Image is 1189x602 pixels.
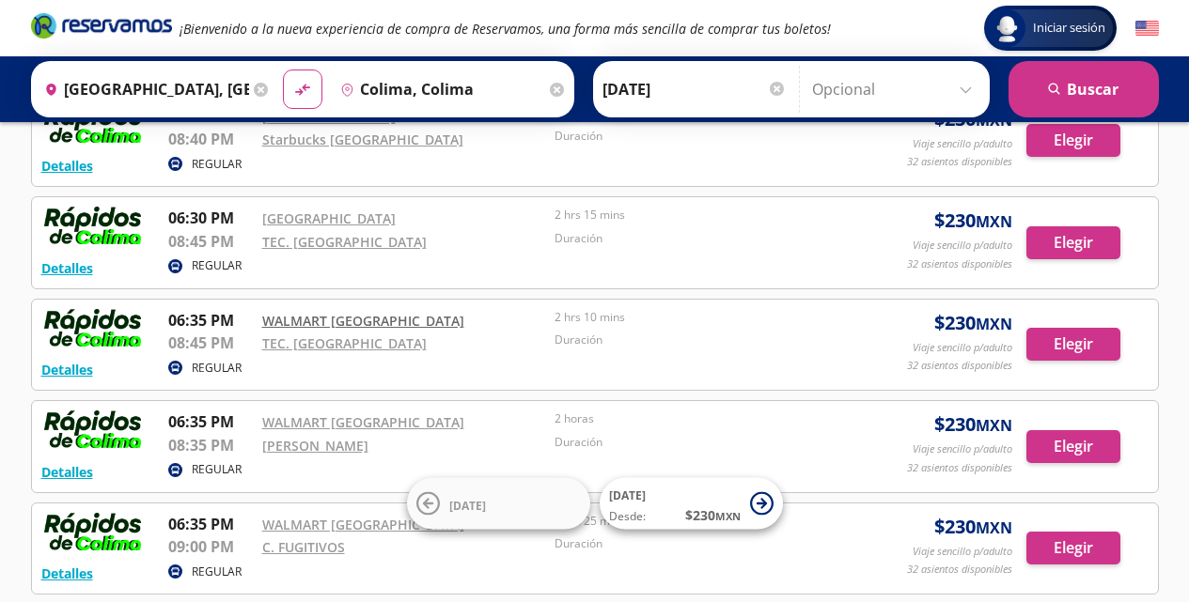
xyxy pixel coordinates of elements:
img: RESERVAMOS [41,207,145,244]
span: $ 230 [934,207,1012,235]
span: Iniciar sesión [1025,19,1113,38]
p: 32 asientos disponibles [907,358,1012,374]
a: [GEOGRAPHIC_DATA] [262,108,396,126]
span: [DATE] [449,497,486,513]
span: $ 230 [685,505,741,525]
p: Duración [555,128,838,145]
p: 2 horas [555,410,838,427]
i: Brand Logo [31,11,172,39]
a: WALMART [GEOGRAPHIC_DATA] [262,413,464,431]
a: Starbucks [GEOGRAPHIC_DATA] [262,131,463,148]
button: Detalles [41,360,93,379]
img: RESERVAMOS [41,410,145,448]
p: 2 hrs 10 mins [555,309,838,326]
p: 06:35 PM [168,309,253,332]
a: Brand Logo [31,11,172,45]
span: [DATE] [609,487,646,503]
p: Duración [555,230,838,247]
small: MXN [976,110,1012,131]
p: 32 asientos disponibles [907,154,1012,170]
img: RESERVAMOS [41,513,145,550]
small: MXN [976,517,1012,538]
p: 06:30 PM [168,207,253,229]
span: Desde: [609,508,646,525]
img: RESERVAMOS [41,309,145,347]
input: Opcional [812,66,980,113]
small: MXN [976,211,1012,232]
p: Viaje sencillo p/adulto [913,544,1012,560]
button: English [1135,17,1159,40]
button: Elegir [1026,328,1120,361]
button: Buscar [1009,61,1159,117]
span: $ 230 [934,410,1012,439]
button: Elegir [1026,226,1120,259]
p: 06:35 PM [168,410,253,433]
p: Viaje sencillo p/adulto [913,340,1012,356]
p: 08:45 PM [168,332,253,354]
p: 06:35 PM [168,513,253,535]
p: REGULAR [192,257,242,274]
a: TEC. [GEOGRAPHIC_DATA] [262,233,427,251]
button: Elegir [1026,124,1120,157]
small: MXN [976,415,1012,436]
p: 32 asientos disponibles [907,460,1012,476]
p: REGULAR [192,156,242,173]
p: Viaje sencillo p/adulto [913,238,1012,254]
p: 2 hrs 15 mins [555,207,838,224]
span: $ 230 [934,309,1012,337]
input: Elegir Fecha [602,66,787,113]
span: $ 230 [934,513,1012,541]
p: 32 asientos disponibles [907,562,1012,578]
button: [DATE]Desde:$230MXN [600,478,783,530]
a: WALMART [GEOGRAPHIC_DATA] [262,312,464,330]
a: [GEOGRAPHIC_DATA] [262,209,396,227]
a: C. FUGITIVOS [262,538,345,556]
p: 32 asientos disponibles [907,256,1012,272]
a: WALMART [GEOGRAPHIC_DATA] [262,516,464,533]
button: Detalles [41,156,93,176]
button: Detalles [41,462,93,482]
em: ¡Bienvenido a la nueva experiencia de compra de Reservamos, una forma más sencilla de comprar tus... [180,20,831,38]
p: REGULAR [192,461,242,478]
img: RESERVAMOS [41,105,145,143]
input: Buscar Origen [37,66,249,113]
button: Detalles [41,258,93,278]
p: 09:00 PM [168,535,253,558]
p: 08:40 PM [168,128,253,150]
p: Duración [555,332,838,348]
p: Viaje sencillo p/adulto [913,441,1012,457]
small: MXN [715,509,741,523]
p: Duración [555,535,838,552]
input: Buscar Destino [333,66,545,113]
p: 08:45 PM [168,230,253,253]
button: Elegir [1026,430,1120,463]
button: Detalles [41,563,93,583]
button: [DATE] [407,478,590,530]
button: Elegir [1026,532,1120,564]
p: Viaje sencillo p/adulto [913,136,1012,152]
p: Duración [555,434,838,451]
a: TEC. [GEOGRAPHIC_DATA] [262,334,427,352]
a: [PERSON_NAME] [262,437,368,455]
p: REGULAR [192,563,242,580]
p: 08:35 PM [168,434,253,456]
small: MXN [976,314,1012,334]
p: REGULAR [192,360,242,377]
